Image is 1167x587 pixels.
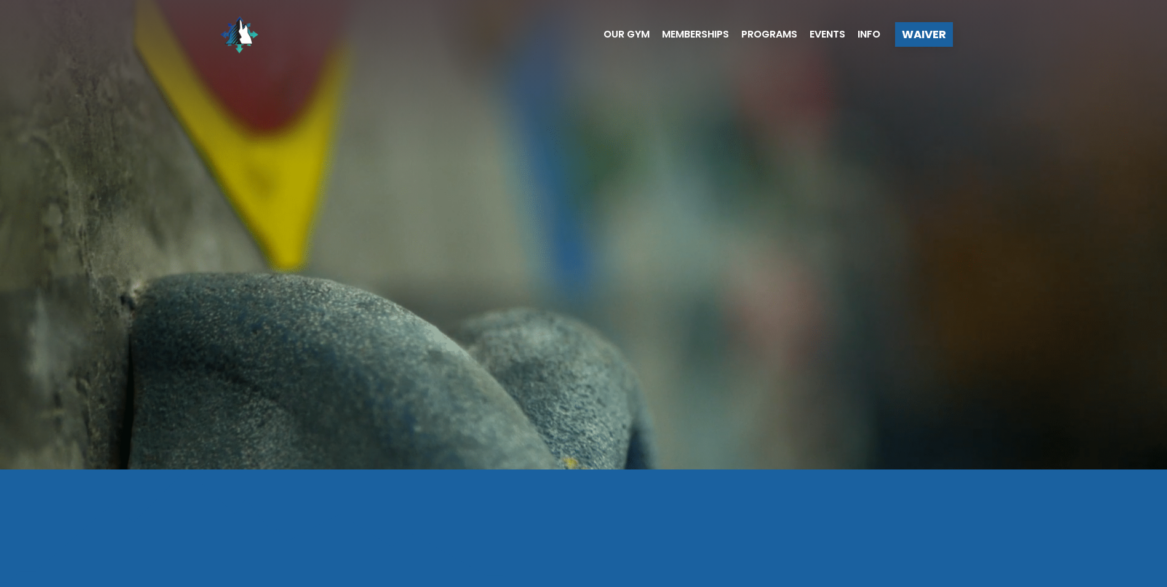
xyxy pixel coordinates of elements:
[858,30,880,39] span: Info
[741,30,797,39] span: Programs
[810,30,845,39] span: Events
[650,30,729,39] a: Memberships
[797,30,845,39] a: Events
[729,30,797,39] a: Programs
[603,30,650,39] span: Our Gym
[895,22,953,47] a: Waiver
[902,29,946,40] span: Waiver
[215,10,264,59] img: North Wall Logo
[662,30,729,39] span: Memberships
[591,30,650,39] a: Our Gym
[845,30,880,39] a: Info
